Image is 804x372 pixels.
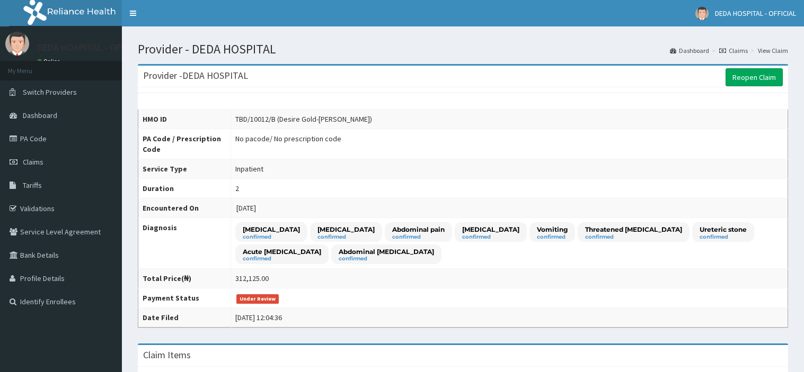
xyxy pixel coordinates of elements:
[235,273,269,284] div: 312,125.00
[243,256,321,261] small: confirmed
[138,269,231,288] th: Total Price(₦)
[235,183,239,194] div: 2
[138,198,231,218] th: Encountered On
[23,111,57,120] span: Dashboard
[138,110,231,129] th: HMO ID
[719,46,748,55] a: Claims
[537,234,568,240] small: confirmed
[138,129,231,159] th: PA Code / Prescription Code
[23,87,77,97] span: Switch Providers
[695,7,709,20] img: User Image
[317,234,375,240] small: confirmed
[339,256,434,261] small: confirmed
[235,164,263,174] div: Inpatient
[138,218,231,269] th: Diagnosis
[236,203,256,213] span: [DATE]
[37,58,63,65] a: Online
[243,247,321,256] p: Acute [MEDICAL_DATA]
[143,350,191,360] h3: Claim Items
[235,114,372,124] div: TBD/10012/B (Desire Gold-[PERSON_NAME])
[138,179,231,198] th: Duration
[392,234,445,240] small: confirmed
[138,159,231,179] th: Service Type
[235,133,341,144] div: No pacode / No prescription code
[5,32,29,56] img: User Image
[392,225,445,234] p: Abdominal pain
[236,294,279,304] span: Under Review
[23,180,42,190] span: Tariffs
[138,42,788,56] h1: Provider - DEDA HOSPITAL
[758,46,788,55] a: View Claim
[670,46,709,55] a: Dashboard
[243,225,300,234] p: [MEDICAL_DATA]
[726,68,783,86] a: Reopen Claim
[700,234,747,240] small: confirmed
[537,225,568,234] p: Vomiting
[700,225,747,234] p: Ureteric stone
[138,308,231,328] th: Date Filed
[23,157,43,167] span: Claims
[585,234,682,240] small: confirmed
[243,234,300,240] small: confirmed
[138,288,231,308] th: Payment Status
[585,225,682,234] p: Threatened [MEDICAL_DATA]
[317,225,375,234] p: [MEDICAL_DATA]
[235,312,282,323] div: [DATE] 12:04:36
[37,43,146,52] p: DEDA HOSPITAL - OFFICIAL
[462,234,519,240] small: confirmed
[462,225,519,234] p: [MEDICAL_DATA]
[339,247,434,256] p: Abdominal [MEDICAL_DATA]
[715,8,796,18] span: DEDA HOSPITAL - OFFICIAL
[143,71,248,80] h3: Provider - DEDA HOSPITAL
